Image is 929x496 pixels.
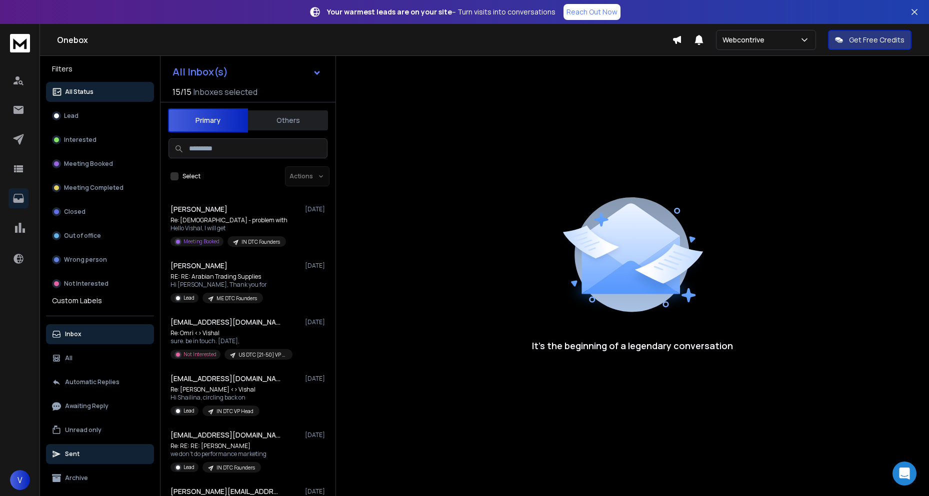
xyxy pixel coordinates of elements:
p: It’s the beginning of a legendary conversation [532,339,733,353]
p: Reach Out Now [566,7,617,17]
a: Reach Out Now [563,4,620,20]
button: Out of office [46,226,154,246]
div: Open Intercom Messenger [892,462,916,486]
p: Re: [DEMOGRAPHIC_DATA] - problem with [170,216,287,224]
p: Hi Shailina, circling back on [170,394,259,402]
p: Hello Vishal, I will get [170,224,287,232]
h1: All Inbox(s) [172,67,228,77]
button: Not Interested [46,274,154,294]
p: Closed [64,208,85,216]
button: V [10,470,30,490]
p: [DATE] [305,205,327,213]
p: Re: RE: RE: [PERSON_NAME] [170,442,266,450]
button: Lead [46,106,154,126]
p: Lead [183,464,194,471]
h1: [PERSON_NAME] [170,261,227,271]
button: Primary [168,108,248,132]
h3: Custom Labels [52,296,102,306]
h1: [EMAIL_ADDRESS][DOMAIN_NAME] [170,374,280,384]
button: Wrong person [46,250,154,270]
p: All [65,354,72,362]
h1: [EMAIL_ADDRESS][DOMAIN_NAME] [170,430,280,440]
p: Lead [64,112,78,120]
button: Closed [46,202,154,222]
h3: Filters [46,62,154,76]
p: Not Interested [64,280,108,288]
p: [DATE] [305,262,327,270]
p: ME DTC Founders [216,295,257,302]
button: Meeting Completed [46,178,154,198]
p: Not Interested [183,351,216,358]
button: Archive [46,468,154,488]
img: logo [10,34,30,52]
p: IN DTC Founders [241,238,280,246]
p: Archive [65,474,88,482]
strong: Your warmest leads are on your site [327,7,452,16]
p: IN DTC VP Head [216,408,253,415]
p: Awaiting Reply [65,402,108,410]
button: Meeting Booked [46,154,154,174]
p: Interested [64,136,96,144]
button: Awaiting Reply [46,396,154,416]
p: RE: RE: Arabian Trading Supplies [170,273,267,281]
button: All Inbox(s) [164,62,329,82]
h3: Inboxes selected [193,86,257,98]
button: Others [248,109,328,131]
p: Meeting Booked [183,238,219,245]
h1: [EMAIL_ADDRESS][DOMAIN_NAME] [170,317,280,327]
p: Unread only [65,426,101,434]
button: Interested [46,130,154,150]
button: All Status [46,82,154,102]
p: US DTC [21-50] VP Head [238,351,286,359]
span: 15 / 15 [172,86,191,98]
p: All Status [65,88,93,96]
p: [DATE] [305,375,327,383]
button: All [46,348,154,368]
p: Get Free Credits [849,35,904,45]
p: Lead [183,407,194,415]
p: Inbox [65,330,81,338]
p: [DATE] [305,431,327,439]
p: Webcontrive [722,35,768,45]
p: Meeting Completed [64,184,123,192]
p: we don't do performance marketing [170,450,266,458]
p: Wrong person [64,256,107,264]
p: [DATE] [305,318,327,326]
p: Lead [183,294,194,302]
p: Hi [PERSON_NAME], Thank you for [170,281,267,289]
h1: Onebox [57,34,672,46]
p: sure. be in touch. [DATE], [170,337,290,345]
p: Sent [65,450,79,458]
p: Meeting Booked [64,160,113,168]
label: Select [182,172,200,180]
p: Out of office [64,232,101,240]
h1: [PERSON_NAME] [170,204,227,214]
p: IN DTC Founders [216,464,255,472]
button: Automatic Replies [46,372,154,392]
p: – Turn visits into conversations [327,7,555,17]
p: Re: [PERSON_NAME] <> Vishal [170,386,259,394]
button: Unread only [46,420,154,440]
button: Inbox [46,324,154,344]
p: Re: Omri <> Vishal [170,329,290,337]
p: [DATE] [305,488,327,496]
button: Get Free Credits [828,30,911,50]
button: Sent [46,444,154,464]
p: Automatic Replies [65,378,119,386]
